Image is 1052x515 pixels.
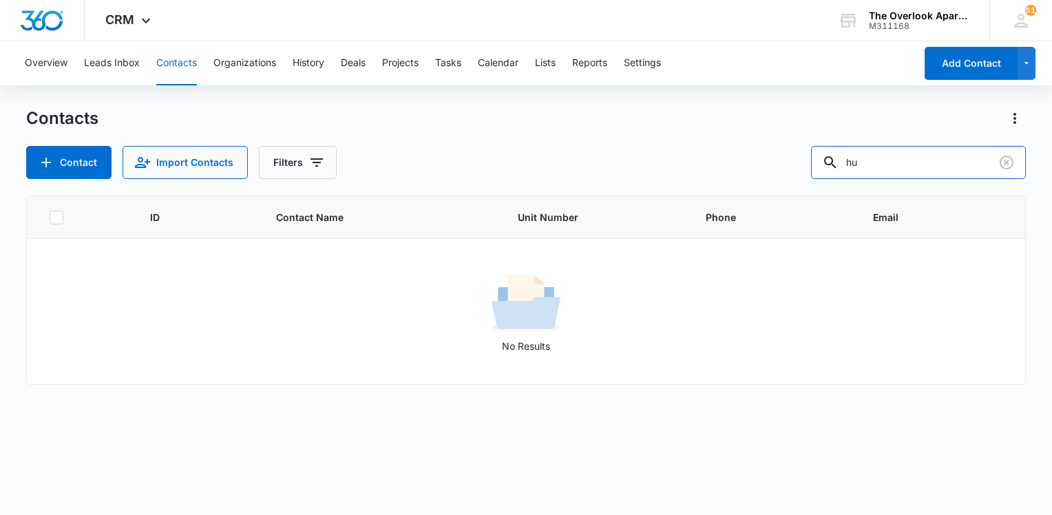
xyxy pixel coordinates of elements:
div: account name [869,10,969,21]
button: Actions [1004,107,1026,129]
span: ID [150,210,223,224]
span: CRM [105,12,134,27]
p: No Results [28,339,1024,353]
span: Contact Name [276,210,465,224]
button: Reports [572,41,607,85]
div: account id [869,21,969,31]
button: Add Contact [925,47,1018,80]
button: Import Contacts [123,146,248,179]
button: Lists [535,41,556,85]
span: Email [873,210,983,224]
span: Unit Number [518,210,673,224]
button: Leads Inbox [84,41,140,85]
button: Add Contact [26,146,112,179]
button: Projects [382,41,419,85]
img: No Results [492,270,560,339]
button: Overview [25,41,67,85]
button: Organizations [213,41,276,85]
button: Deals [341,41,366,85]
button: Contacts [156,41,197,85]
button: Filters [259,146,337,179]
button: Calendar [478,41,518,85]
h1: Contacts [26,108,98,129]
input: Search Contacts [811,146,1026,179]
button: History [293,41,324,85]
div: notifications count [1025,5,1036,16]
span: Phone [706,210,820,224]
button: Settings [624,41,661,85]
button: Clear [996,151,1018,174]
button: Tasks [435,41,461,85]
span: 51 [1025,5,1036,16]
